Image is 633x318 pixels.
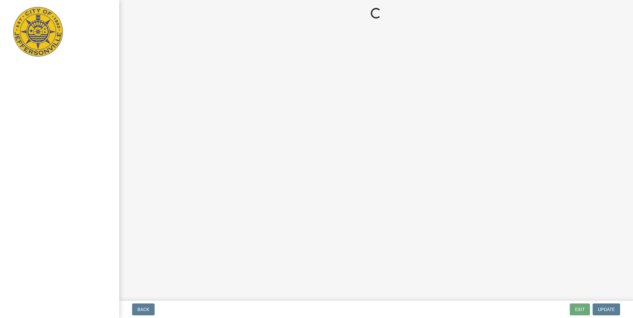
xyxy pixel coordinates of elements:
img: City of Jeffersonville, Indiana [13,7,63,57]
button: Exit [570,303,590,315]
span: Back [137,307,149,312]
button: Back [132,303,155,315]
span: Update [598,307,615,312]
button: Update [593,303,620,315]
